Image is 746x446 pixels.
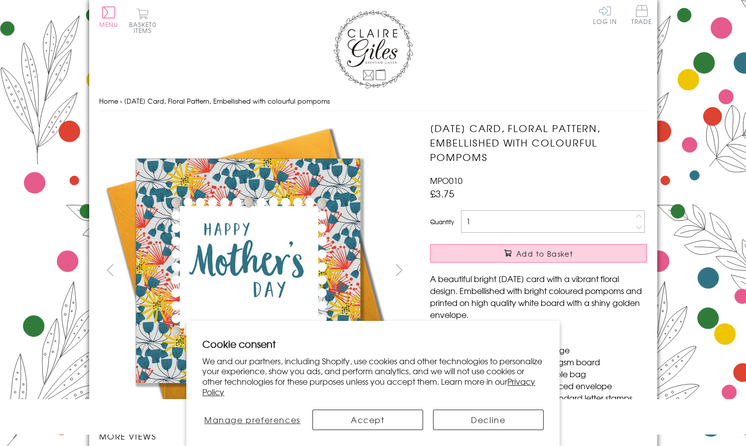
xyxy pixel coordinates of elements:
[410,121,709,420] img: Mother's Day Card, Floral Pattern, Embellished with colourful pompoms
[99,96,118,106] a: Home
[388,259,410,281] button: next
[516,249,573,259] span: Add to Basket
[430,121,647,164] h1: [DATE] Card, Floral Pattern, Embellished with colourful pompoms
[120,96,122,106] span: ›
[430,244,647,263] button: Add to Basket
[99,259,122,281] button: prev
[631,5,652,26] a: Trade
[312,410,423,430] button: Accept
[333,10,413,89] img: Claire Giles Greetings Cards
[593,5,617,24] a: Log In
[430,217,454,226] label: Quantity
[134,20,156,35] span: 0 items
[430,186,454,200] span: £3.75
[430,174,462,186] span: MPO010
[430,273,647,320] p: A beautiful bright [DATE] card with a vibrant floral design. Embellished with bright coloured pom...
[202,375,535,398] a: Privacy Policy
[631,5,652,24] span: Trade
[202,337,544,351] h2: Cookie consent
[202,356,544,397] p: We and our partners, including Shopify, use cookies and other technologies to personalize your ex...
[433,410,544,430] button: Decline
[99,430,411,442] h3: More views
[202,410,302,430] button: Manage preferences
[129,8,156,33] button: Basket0 items
[99,121,398,420] img: Mother's Day Card, Floral Pattern, Embellished with colourful pompoms
[99,6,119,27] button: Menu
[204,414,300,426] span: Manage preferences
[99,91,647,112] nav: breadcrumbs
[99,20,119,29] span: Menu
[124,96,330,106] span: [DATE] Card, Floral Pattern, Embellished with colourful pompoms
